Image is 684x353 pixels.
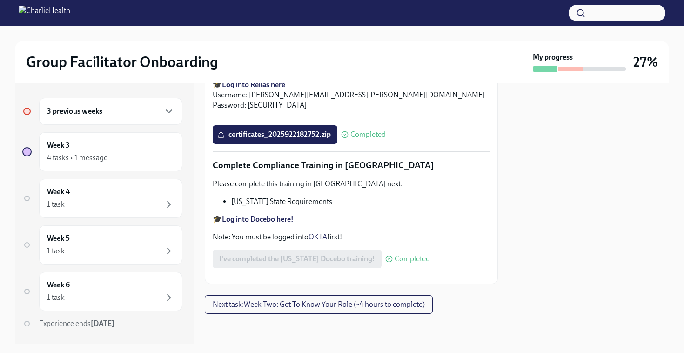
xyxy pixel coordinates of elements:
h6: 3 previous weeks [47,106,102,116]
img: CharlieHealth [19,6,70,20]
span: Completed [350,131,386,138]
a: Log into Relias here [222,80,285,89]
span: Completed [395,255,430,263]
h6: Week 6 [47,280,70,290]
div: 1 task [47,199,65,210]
span: certificates_2025922182752.zip [219,130,331,139]
a: Week 51 task [22,225,182,265]
h6: Week 3 [47,140,70,150]
strong: My progress [533,52,573,62]
h6: Week 4 [47,187,70,197]
div: 3 previous weeks [39,98,182,125]
h3: 27% [633,54,658,70]
button: Next task:Week Two: Get To Know Your Role (~4 hours to complete) [205,295,433,314]
h2: Group Facilitator Onboarding [26,53,218,71]
a: Week 34 tasks • 1 message [22,132,182,171]
a: Week 41 task [22,179,182,218]
li: [US_STATE] State Requirements [231,197,490,207]
p: 🎓 [213,214,490,224]
p: Complete Compliance Training in [GEOGRAPHIC_DATA] [213,159,490,171]
p: Please complete this training in [GEOGRAPHIC_DATA] next: [213,179,490,189]
span: Next task : Week Two: Get To Know Your Role (~4 hours to complete) [213,300,425,309]
a: Week 61 task [22,272,182,311]
p: Note: You must be logged into first! [213,232,490,242]
div: 1 task [47,246,65,256]
div: 1 task [47,292,65,303]
span: Experience ends [39,319,114,328]
a: Log into Docebo here! [222,215,294,224]
p: 🎓 Username: [PERSON_NAME][EMAIL_ADDRESS][PERSON_NAME][DOMAIN_NAME] Password: [SECURITY_DATA] [213,80,490,110]
a: OKTA [308,232,327,241]
strong: [DATE] [91,319,114,328]
h6: Week 5 [47,233,70,244]
label: certificates_2025922182752.zip [213,125,337,144]
div: 4 tasks • 1 message [47,153,107,163]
